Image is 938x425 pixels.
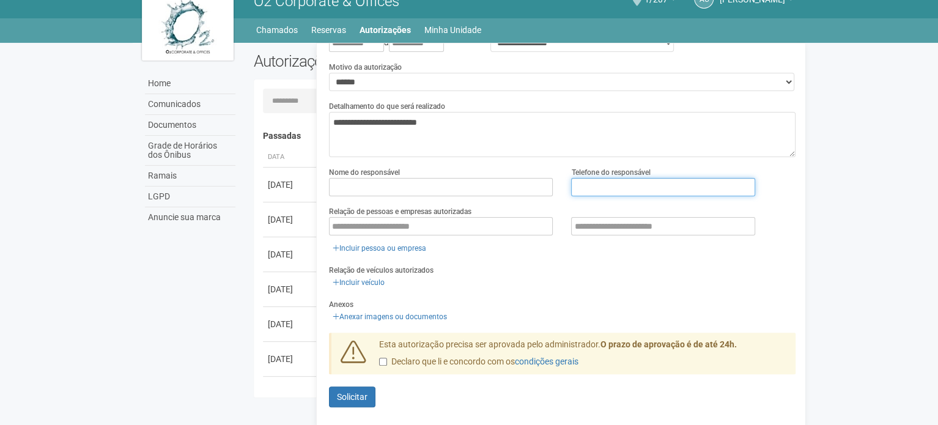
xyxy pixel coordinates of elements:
label: Detalhamento do que será realizado [329,101,445,112]
th: Data [263,147,318,168]
label: Relação de veículos autorizados [329,265,434,276]
input: Declaro que li e concordo com oscondições gerais [379,358,387,366]
a: Incluir pessoa ou empresa [329,242,430,255]
a: Autorizações [360,21,411,39]
label: Nome do responsável [329,167,400,178]
div: [DATE] [268,318,313,330]
div: [DATE] [268,213,313,226]
div: [DATE] [268,388,313,400]
h2: Autorizações [254,52,515,70]
label: Anexos [329,299,353,310]
label: Declaro que li e concordo com os [379,356,578,368]
a: Comunicados [145,94,235,115]
a: condições gerais [515,357,578,366]
div: [DATE] [268,179,313,191]
div: [DATE] [268,248,313,261]
a: Reservas [311,21,346,39]
label: Motivo da autorização [329,62,402,73]
strong: O prazo de aprovação é de até 24h. [600,339,737,349]
a: Documentos [145,115,235,136]
button: Solicitar [329,386,375,407]
a: Anexar imagens ou documentos [329,310,451,323]
span: Solicitar [337,392,367,402]
div: [DATE] [268,353,313,365]
div: Esta autorização precisa ser aprovada pelo administrador. [370,339,796,374]
div: [DATE] [268,283,313,295]
label: Relação de pessoas e empresas autorizadas [329,206,471,217]
a: Incluir veículo [329,276,388,289]
a: Ramais [145,166,235,187]
a: Chamados [256,21,298,39]
a: LGPD [145,187,235,207]
a: Minha Unidade [424,21,481,39]
label: Telefone do responsável [571,167,650,178]
h4: Passadas [263,131,787,141]
a: Anuncie sua marca [145,207,235,227]
a: Grade de Horários dos Ônibus [145,136,235,166]
a: Home [145,73,235,94]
